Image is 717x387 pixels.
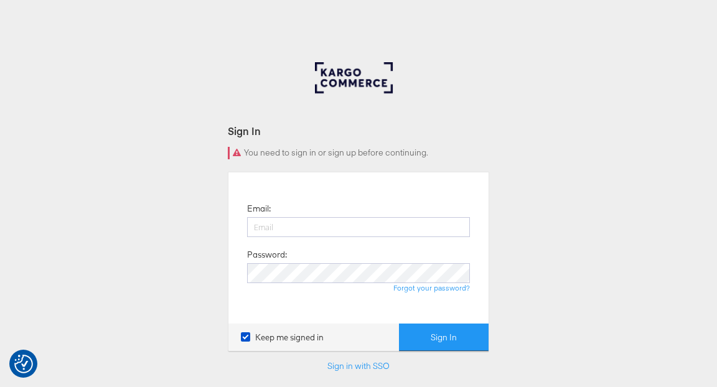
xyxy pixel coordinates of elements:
label: Keep me signed in [241,332,324,343]
img: Revisit consent button [14,355,33,373]
button: Sign In [399,324,489,352]
a: Forgot your password? [393,283,470,292]
button: Consent Preferences [14,355,33,373]
div: Sign In [228,124,489,138]
div: You need to sign in or sign up before continuing. [228,147,489,159]
a: Sign in with SSO [327,360,390,371]
label: Password: [247,249,287,261]
input: Email [247,217,470,237]
label: Email: [247,203,271,215]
